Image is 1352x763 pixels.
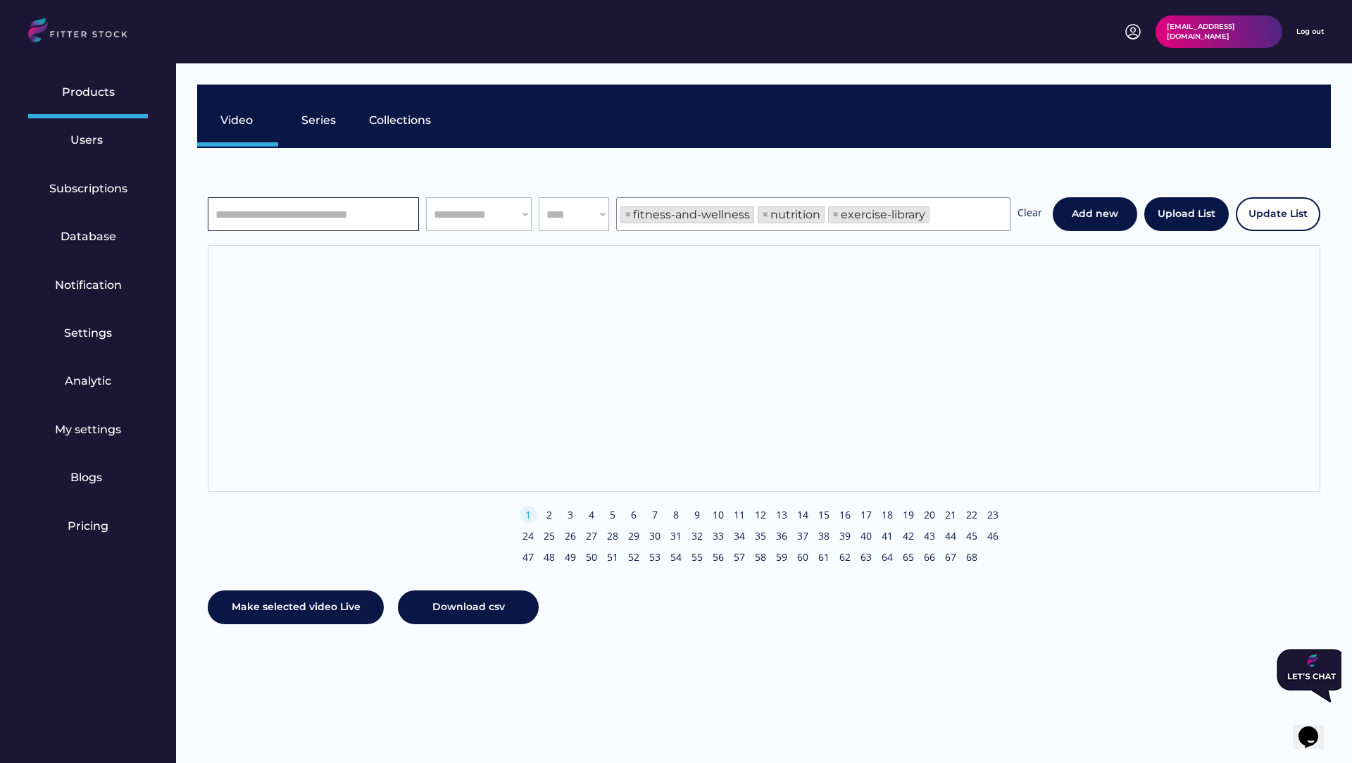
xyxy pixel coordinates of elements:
div: [EMAIL_ADDRESS][DOMAIN_NAME] [1167,22,1271,42]
div: Collections [369,113,431,128]
div: 12 [752,508,770,522]
div: Database [61,229,116,244]
button: Upload List [1144,197,1229,231]
div: 33 [710,529,727,543]
div: 7 [646,508,664,522]
iframe: chat widget [1271,643,1341,708]
iframe: chat widget [1293,707,1338,749]
div: 60 [794,550,812,564]
div: 28 [604,529,622,543]
div: 4 [583,508,601,522]
div: 31 [668,529,685,543]
span: × [832,209,839,221]
div: 6 [625,508,643,522]
div: 52 [625,550,643,564]
span: × [625,209,632,221]
div: 57 [731,550,749,564]
li: nutrition [758,206,825,223]
div: 16 [837,508,854,522]
div: 54 [668,550,685,564]
div: Blogs [70,470,106,485]
div: 23 [984,508,1002,522]
div: 53 [646,550,664,564]
div: 42 [900,529,918,543]
div: 29 [625,529,643,543]
div: 67 [942,550,960,564]
div: 39 [837,529,854,543]
div: Log out [1296,27,1324,37]
div: 44 [942,529,960,543]
div: Products [62,85,115,100]
div: 58 [752,550,770,564]
div: 2 [541,508,558,522]
div: 35 [752,529,770,543]
div: 8 [668,508,685,522]
div: Series [301,113,337,128]
div: 36 [773,529,791,543]
div: 66 [921,550,939,564]
div: 61 [815,550,833,564]
div: 37 [794,529,812,543]
div: 17 [858,508,875,522]
div: 55 [689,550,706,564]
li: fitness-and-wellness [620,206,754,223]
div: 51 [604,550,622,564]
div: My settings [55,422,121,438]
div: Subscriptions [49,181,127,197]
div: 43 [921,529,939,543]
div: 22 [963,508,981,522]
div: 62 [837,550,854,564]
div: 48 [541,550,558,564]
div: 30 [646,529,664,543]
div: 25 [541,529,558,543]
div: 5 [604,508,622,522]
div: 20 [921,508,939,522]
button: Download csv [398,590,539,624]
div: Pricing [68,519,108,534]
div: 1 [520,508,537,522]
div: Settings [64,325,112,341]
div: 14 [794,508,812,522]
div: 50 [583,550,601,564]
div: 9 [689,508,706,522]
button: Add new [1053,197,1137,231]
div: 40 [858,529,875,543]
div: 32 [689,529,706,543]
div: 45 [963,529,981,543]
div: Analytic [65,373,111,389]
div: Clear [1018,206,1042,223]
img: LOGO.svg [28,18,139,46]
div: 59 [773,550,791,564]
div: 3 [562,508,580,522]
div: Notification [55,278,122,293]
div: 13 [773,508,791,522]
div: 26 [562,529,580,543]
div: 65 [900,550,918,564]
button: Make selected video Live [208,590,384,624]
div: 63 [858,550,875,564]
div: 41 [879,529,896,543]
div: 49 [562,550,580,564]
div: 15 [815,508,833,522]
button: Update List [1236,197,1320,231]
div: 18 [879,508,896,522]
div: 21 [942,508,960,522]
div: 46 [984,529,1002,543]
span: × [762,209,769,221]
div: 11 [731,508,749,522]
div: 68 [963,550,981,564]
li: exercise-library [828,206,930,223]
div: 64 [879,550,896,564]
div: 19 [900,508,918,522]
div: 27 [583,529,601,543]
img: Chat attention grabber [6,6,76,59]
img: profile-circle.svg [1125,23,1141,40]
div: 56 [710,550,727,564]
div: 47 [520,550,537,564]
div: 34 [731,529,749,543]
div: 24 [520,529,537,543]
div: Video [220,113,256,128]
div: 38 [815,529,833,543]
div: 10 [710,508,727,522]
